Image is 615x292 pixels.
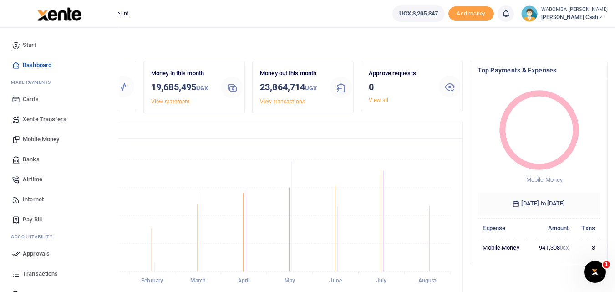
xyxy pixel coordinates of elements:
[521,5,608,22] a: profile-user WABOMBA [PERSON_NAME] [PERSON_NAME] Cash
[151,69,214,78] p: Money in this month
[23,195,44,204] span: Internet
[35,39,608,49] h4: Hello WABOMBA
[389,5,448,22] li: Wallet ballance
[151,98,190,105] a: View statement
[7,230,111,244] li: Ac
[37,7,81,21] img: logo-large
[603,261,610,268] span: 1
[7,55,111,75] a: Dashboard
[151,80,214,95] h3: 19,685,495
[574,218,600,238] th: Txns
[23,269,58,278] span: Transactions
[141,278,163,284] tspan: February
[42,125,455,135] h4: Transactions Overview
[478,218,529,238] th: Expense
[7,35,111,55] a: Start
[7,129,111,149] a: Mobile Money
[196,85,208,92] small: UGX
[399,9,438,18] span: UGX 3,205,347
[529,218,574,238] th: Amount
[478,65,600,75] h4: Top Payments & Expenses
[392,5,445,22] a: UGX 3,205,347
[526,176,563,183] span: Mobile Money
[574,238,600,257] td: 3
[260,80,323,95] h3: 23,864,714
[448,6,494,21] span: Add money
[23,61,51,70] span: Dashboard
[260,69,323,78] p: Money out this month
[7,149,111,169] a: Banks
[23,95,39,104] span: Cards
[23,215,42,224] span: Pay Bill
[7,109,111,129] a: Xente Transfers
[7,244,111,264] a: Approvals
[541,13,608,21] span: [PERSON_NAME] Cash
[285,278,295,284] tspan: May
[521,5,538,22] img: profile-user
[418,278,437,284] tspan: August
[260,98,305,105] a: View transactions
[23,41,36,50] span: Start
[190,278,206,284] tspan: March
[23,155,40,164] span: Banks
[529,238,574,257] td: 941,308
[7,75,111,89] li: M
[36,10,81,17] a: logo-small logo-large logo-large
[369,80,432,94] h3: 0
[448,10,494,16] a: Add money
[23,115,66,124] span: Xente Transfers
[18,233,52,240] span: countability
[369,97,388,103] a: View all
[541,6,608,14] small: WABOMBA [PERSON_NAME]
[478,193,600,215] h6: [DATE] to [DATE]
[23,249,50,258] span: Approvals
[478,238,529,257] td: Mobile Money
[376,278,386,284] tspan: July
[560,246,569,251] small: UGX
[23,175,42,184] span: Airtime
[23,135,59,144] span: Mobile Money
[7,190,111,210] a: Internet
[7,210,111,230] a: Pay Bill
[7,264,111,284] a: Transactions
[238,278,250,284] tspan: April
[305,85,317,92] small: UGX
[584,261,606,283] iframe: Intercom live chat
[329,278,342,284] tspan: June
[369,69,432,78] p: Approve requests
[15,79,51,86] span: ake Payments
[7,89,111,109] a: Cards
[7,169,111,190] a: Airtime
[448,6,494,21] li: Toup your wallet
